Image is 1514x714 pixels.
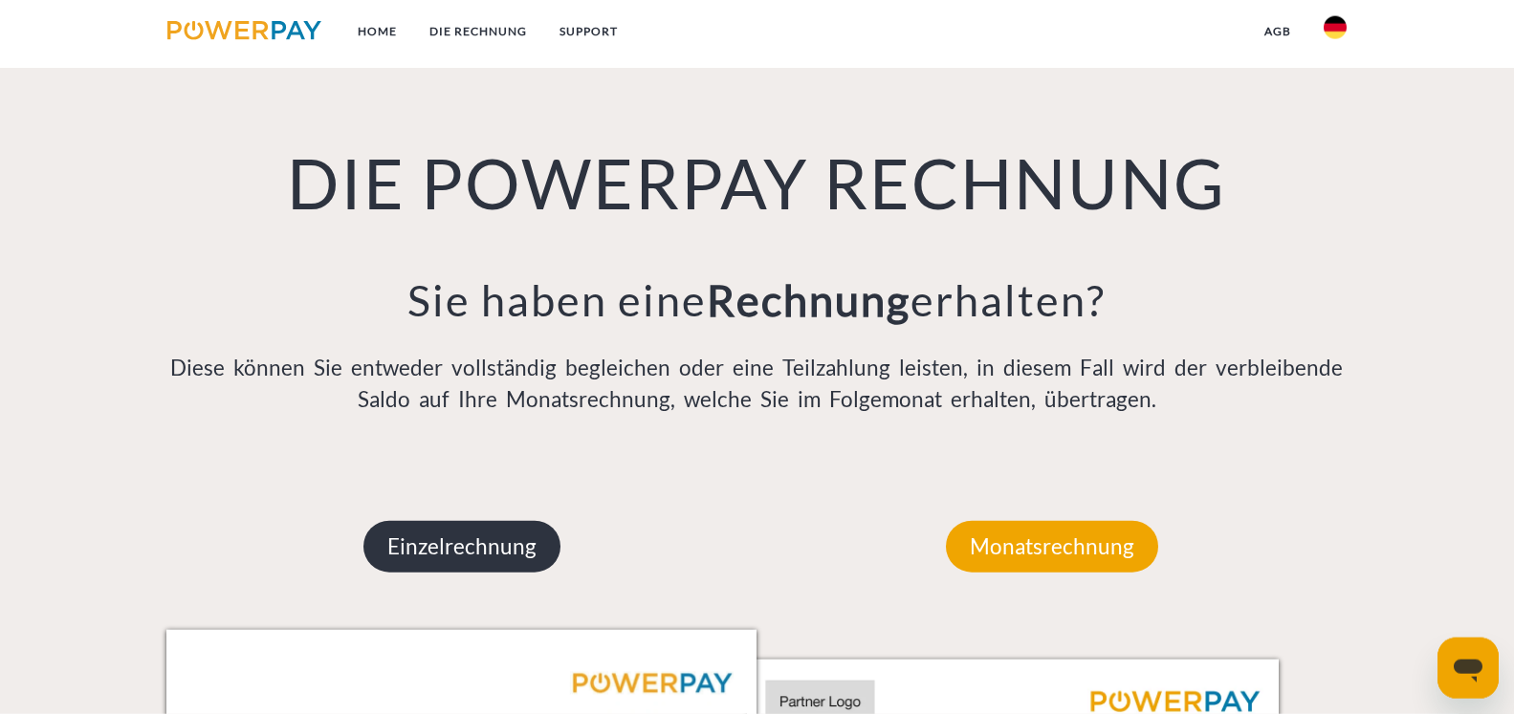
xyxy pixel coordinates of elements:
h3: Sie haben eine erhalten? [166,273,1347,327]
p: Diese können Sie entweder vollständig begleichen oder eine Teilzahlung leisten, in diesem Fall wi... [166,352,1347,417]
a: Home [341,14,413,49]
img: de [1324,16,1347,39]
h1: DIE POWERPAY RECHNUNG [166,140,1347,226]
iframe: Schaltfläche zum Öffnen des Messaging-Fensters [1437,638,1499,699]
p: Monatsrechnung [946,521,1158,573]
p: Einzelrechnung [363,521,560,573]
a: agb [1248,14,1307,49]
img: logo-powerpay.svg [167,21,321,40]
a: SUPPORT [543,14,634,49]
a: DIE RECHNUNG [413,14,543,49]
b: Rechnung [707,274,911,326]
